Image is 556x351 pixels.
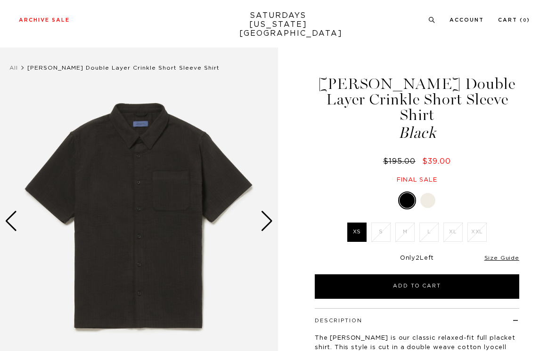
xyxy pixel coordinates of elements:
div: Only Left [315,255,519,263]
span: 2 [416,255,420,261]
a: Cart (0) [498,17,530,23]
small: 0 [523,18,527,23]
div: Next slide [261,211,273,231]
button: Description [315,318,362,323]
a: SATURDAYS[US_STATE][GEOGRAPHIC_DATA] [239,11,317,38]
label: XS [347,223,367,242]
del: $195.00 [383,158,419,165]
a: Account [450,17,484,23]
span: Black [313,125,521,141]
div: Previous slide [5,211,17,231]
span: $39.00 [422,158,451,165]
div: Final sale [313,176,521,184]
a: All [9,65,18,71]
a: Size Guide [484,255,519,261]
h1: [PERSON_NAME] Double Layer Crinkle Short Sleeve Shirt [313,76,521,141]
a: Archive Sale [19,17,70,23]
button: Add to Cart [315,274,519,299]
span: [PERSON_NAME] Double Layer Crinkle Short Sleeve Shirt [27,65,220,71]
